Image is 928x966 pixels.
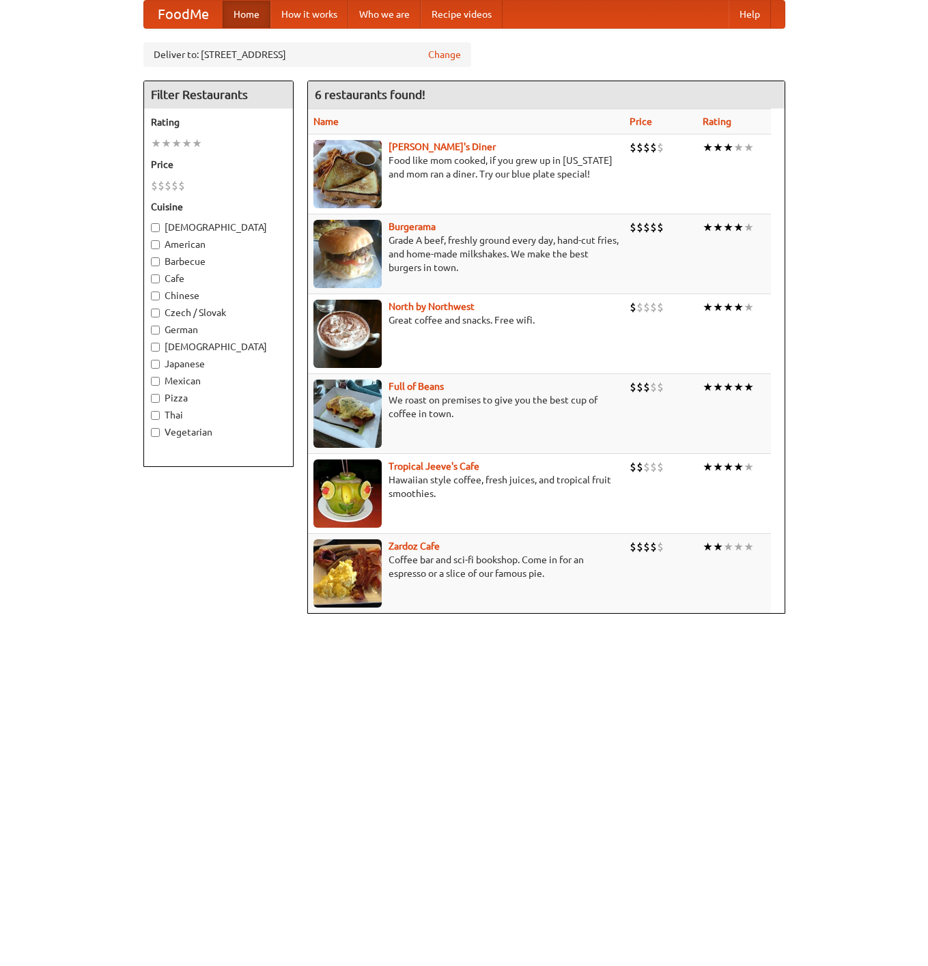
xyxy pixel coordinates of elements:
[389,301,475,312] a: North by Northwest
[643,380,650,395] li: $
[703,116,731,127] a: Rating
[650,380,657,395] li: $
[151,309,160,317] input: Czech / Slovak
[703,539,713,554] li: ★
[151,340,286,354] label: [DEMOGRAPHIC_DATA]
[151,323,286,337] label: German
[643,300,650,315] li: $
[161,136,171,151] li: ★
[744,539,754,554] li: ★
[151,272,286,285] label: Cafe
[151,178,158,193] li: $
[723,380,733,395] li: ★
[650,459,657,474] li: $
[389,381,444,392] a: Full of Beans
[650,140,657,155] li: $
[270,1,348,28] a: How it works
[657,220,664,235] li: $
[348,1,421,28] a: Who we are
[151,425,286,439] label: Vegetarian
[151,255,286,268] label: Barbecue
[636,539,643,554] li: $
[313,140,382,208] img: sallys.jpg
[657,380,664,395] li: $
[650,300,657,315] li: $
[744,459,754,474] li: ★
[192,136,202,151] li: ★
[151,391,286,405] label: Pizza
[703,380,713,395] li: ★
[144,81,293,109] h4: Filter Restaurants
[151,289,286,302] label: Chinese
[313,553,619,580] p: Coffee bar and sci-fi bookshop. Come in for an espresso or a slice of our famous pie.
[151,411,160,420] input: Thai
[389,221,436,232] a: Burgerama
[389,461,479,472] a: Tropical Jeeve's Cafe
[151,136,161,151] li: ★
[713,300,723,315] li: ★
[151,257,160,266] input: Barbecue
[143,42,471,67] div: Deliver to: [STREET_ADDRESS]
[703,459,713,474] li: ★
[313,300,382,368] img: north.jpg
[151,240,160,249] input: American
[313,380,382,448] img: beans.jpg
[733,300,744,315] li: ★
[313,220,382,288] img: burgerama.jpg
[713,140,723,155] li: ★
[144,1,223,28] a: FoodMe
[636,459,643,474] li: $
[723,140,733,155] li: ★
[630,459,636,474] li: $
[421,1,503,28] a: Recipe videos
[182,136,192,151] li: ★
[151,292,160,300] input: Chinese
[151,238,286,251] label: American
[151,374,286,388] label: Mexican
[744,140,754,155] li: ★
[313,154,619,181] p: Food like mom cooked, if you grew up in [US_STATE] and mom ran a diner. Try our blue plate special!
[657,140,664,155] li: $
[151,408,286,422] label: Thai
[630,140,636,155] li: $
[703,300,713,315] li: ★
[733,380,744,395] li: ★
[313,313,619,327] p: Great coffee and snacks. Free wifi.
[729,1,771,28] a: Help
[713,459,723,474] li: ★
[643,140,650,155] li: $
[171,136,182,151] li: ★
[151,274,160,283] input: Cafe
[713,220,723,235] li: ★
[151,326,160,335] input: German
[744,380,754,395] li: ★
[744,300,754,315] li: ★
[178,178,185,193] li: $
[151,158,286,171] h5: Price
[650,220,657,235] li: $
[636,140,643,155] li: $
[630,220,636,235] li: $
[630,300,636,315] li: $
[158,178,165,193] li: $
[165,178,171,193] li: $
[636,300,643,315] li: $
[630,539,636,554] li: $
[313,473,619,500] p: Hawaiian style coffee, fresh juices, and tropical fruit smoothies.
[389,541,440,552] b: Zardoz Cafe
[713,539,723,554] li: ★
[151,223,160,232] input: [DEMOGRAPHIC_DATA]
[643,539,650,554] li: $
[151,306,286,319] label: Czech / Slovak
[151,394,160,403] input: Pizza
[733,220,744,235] li: ★
[643,220,650,235] li: $
[723,539,733,554] li: ★
[313,539,382,608] img: zardoz.jpg
[389,141,496,152] a: [PERSON_NAME]'s Diner
[151,221,286,234] label: [DEMOGRAPHIC_DATA]
[151,428,160,437] input: Vegetarian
